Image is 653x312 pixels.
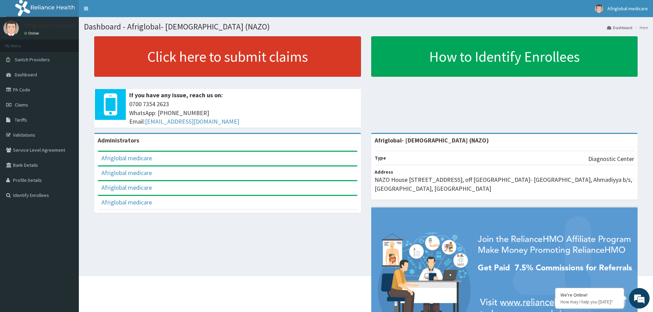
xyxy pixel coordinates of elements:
span: Tariffs [15,117,27,123]
h1: Dashboard - Afriglobal- [DEMOGRAPHIC_DATA] (NAZO) [84,22,648,31]
a: Click here to submit claims [94,36,361,77]
a: [EMAIL_ADDRESS][DOMAIN_NAME] [145,117,239,125]
span: 0700 7354 2623 WhatsApp: [PHONE_NUMBER] Email: [129,100,358,126]
p: NAZO House [STREET_ADDRESS], off [GEOGRAPHIC_DATA]- [GEOGRAPHIC_DATA], Ahmadiyya b/s, [GEOGRAPHIC... [375,175,634,193]
p: Afriglobal medicare [24,22,76,28]
a: Afriglobal medicare [101,154,152,162]
a: Afriglobal medicare [101,198,152,206]
span: Claims [15,102,28,108]
span: Switch Providers [15,57,50,63]
p: Diagnostic Center [588,154,634,163]
span: Afriglobal medicare [607,5,648,12]
b: Administrators [98,136,139,144]
a: Online [24,31,40,36]
img: User Image [3,21,19,36]
a: How to Identify Enrollees [371,36,638,77]
span: Dashboard [15,72,37,78]
a: Afriglobal medicare [101,184,152,191]
a: Afriglobal medicare [101,169,152,177]
div: We're Online! [560,292,619,298]
strong: Afriglobal- [DEMOGRAPHIC_DATA] (NAZO) [375,136,489,144]
b: If you have any issue, reach us on: [129,91,223,99]
b: Type [375,155,386,161]
li: Here [633,25,648,30]
a: Dashboard [607,25,632,30]
b: Address [375,169,393,175]
p: How may I help you today? [560,299,619,305]
img: User Image [595,4,603,13]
